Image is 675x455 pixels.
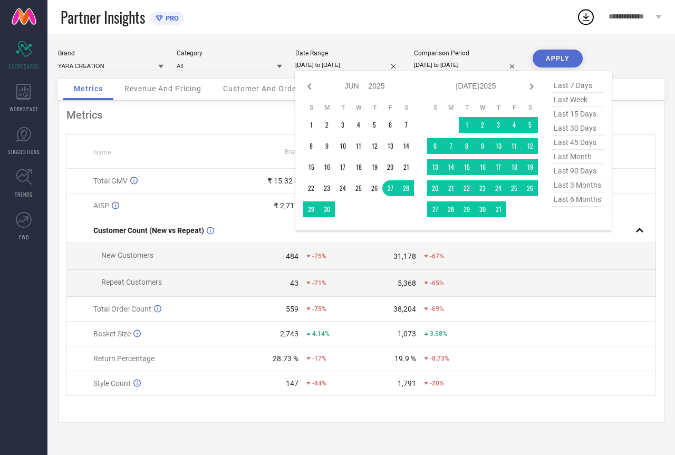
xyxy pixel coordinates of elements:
[93,354,155,363] span: Return Percentage
[398,138,414,154] td: Sat Jun 14 2025
[319,180,335,196] td: Mon Jun 23 2025
[490,159,506,175] td: Thu Jul 17 2025
[58,50,163,57] div: Brand
[335,180,351,196] td: Tue Jun 24 2025
[351,117,367,133] td: Wed Jun 04 2025
[551,178,604,192] span: last 3 months
[319,103,335,112] th: Monday
[551,150,604,164] span: last month
[430,330,447,337] span: 3.58%
[475,138,490,154] td: Wed Jul 09 2025
[398,159,414,175] td: Sat Jun 21 2025
[394,354,416,363] div: 19.9 %
[506,180,522,196] td: Fri Jul 25 2025
[382,103,398,112] th: Friday
[506,159,522,175] td: Fri Jul 18 2025
[382,138,398,154] td: Fri Jun 13 2025
[303,201,319,217] td: Sun Jun 29 2025
[367,117,382,133] td: Thu Jun 05 2025
[490,103,506,112] th: Thursday
[551,192,604,207] span: last 6 months
[459,159,475,175] td: Tue Jul 15 2025
[312,305,326,313] span: -75%
[393,252,416,260] div: 31,178
[267,177,298,185] div: ₹ 15.32 L
[351,138,367,154] td: Wed Jun 11 2025
[163,14,179,22] span: PRO
[490,180,506,196] td: Thu Jul 24 2025
[506,103,522,112] th: Friday
[398,180,414,196] td: Sat Jun 28 2025
[522,103,538,112] th: Saturday
[551,121,604,135] span: last 30 days
[312,355,326,362] span: -17%
[551,164,604,178] span: last 90 days
[8,148,40,156] span: SUGGESTIONS
[475,117,490,133] td: Wed Jul 02 2025
[475,201,490,217] td: Wed Jul 30 2025
[319,201,335,217] td: Mon Jun 30 2025
[274,201,298,210] div: ₹ 2,717
[335,138,351,154] td: Tue Jun 10 2025
[367,180,382,196] td: Thu Jun 26 2025
[427,138,443,154] td: Sun Jul 06 2025
[177,50,282,57] div: Category
[319,159,335,175] td: Mon Jun 16 2025
[295,60,401,71] input: Select date range
[223,84,304,93] span: Customer And Orders
[335,159,351,175] td: Tue Jun 17 2025
[8,62,40,70] span: SCORECARDS
[367,159,382,175] td: Thu Jun 19 2025
[398,279,416,287] div: 5,368
[443,103,459,112] th: Monday
[551,79,604,93] span: last 7 days
[312,279,326,287] span: -71%
[74,84,103,93] span: Metrics
[506,138,522,154] td: Fri Jul 11 2025
[459,180,475,196] td: Tue Jul 22 2025
[475,103,490,112] th: Wednesday
[280,330,298,338] div: 2,743
[93,149,111,156] span: Name
[459,201,475,217] td: Tue Jul 29 2025
[295,50,401,57] div: Date Range
[351,159,367,175] td: Wed Jun 18 2025
[522,138,538,154] td: Sat Jul 12 2025
[124,84,201,93] span: Revenue And Pricing
[459,117,475,133] td: Tue Jul 01 2025
[319,117,335,133] td: Mon Jun 02 2025
[443,180,459,196] td: Mon Jul 21 2025
[367,138,382,154] td: Thu Jun 12 2025
[312,380,326,387] span: -44%
[398,103,414,112] th: Saturday
[101,251,153,259] span: New Customers
[335,103,351,112] th: Tuesday
[475,180,490,196] td: Wed Jul 23 2025
[312,253,326,260] span: -75%
[93,305,151,313] span: Total Order Count
[430,253,444,260] span: -67%
[522,117,538,133] td: Sat Jul 05 2025
[551,93,604,107] span: last week
[303,103,319,112] th: Sunday
[285,148,320,156] span: Brand Value
[490,138,506,154] td: Thu Jul 10 2025
[398,379,416,388] div: 1,791
[427,201,443,217] td: Sun Jul 27 2025
[475,159,490,175] td: Wed Jul 16 2025
[506,117,522,133] td: Fri Jul 04 2025
[525,80,538,93] div: Next month
[427,103,443,112] th: Sunday
[303,80,316,93] div: Previous month
[459,138,475,154] td: Tue Jul 08 2025
[319,138,335,154] td: Mon Jun 09 2025
[61,6,145,28] span: Partner Insights
[367,103,382,112] th: Thursday
[335,117,351,133] td: Tue Jun 03 2025
[427,159,443,175] td: Sun Jul 13 2025
[286,305,298,313] div: 559
[430,380,444,387] span: -20%
[490,117,506,133] td: Thu Jul 03 2025
[443,138,459,154] td: Mon Jul 07 2025
[443,159,459,175] td: Mon Jul 14 2025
